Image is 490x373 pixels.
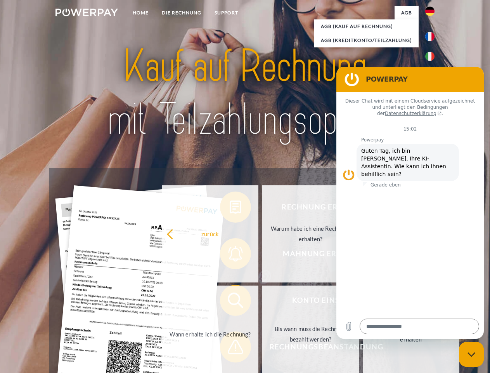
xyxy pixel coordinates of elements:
a: AGB (Kreditkonto/Teilzahlung) [314,33,419,47]
div: zurück [166,228,254,239]
img: title-powerpay_de.svg [74,37,416,149]
a: DIE RECHNUNG [155,6,208,20]
iframe: Schaltfläche zum Öffnen des Messaging-Fensters; Konversation läuft [459,342,484,367]
div: Wann erhalte ich die Rechnung? [166,329,254,339]
a: agb [395,6,419,20]
div: Warum habe ich eine Rechnung erhalten? [267,223,354,244]
a: Home [126,6,155,20]
a: SUPPORT [208,6,245,20]
img: fr [425,32,435,41]
iframe: Messaging-Fenster [336,67,484,339]
img: it [425,52,435,61]
a: AGB (Kauf auf Rechnung) [314,19,419,33]
div: Bis wann muss die Rechnung bezahlt werden? [267,324,354,345]
img: de [425,7,435,16]
img: logo-powerpay-white.svg [55,9,118,16]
